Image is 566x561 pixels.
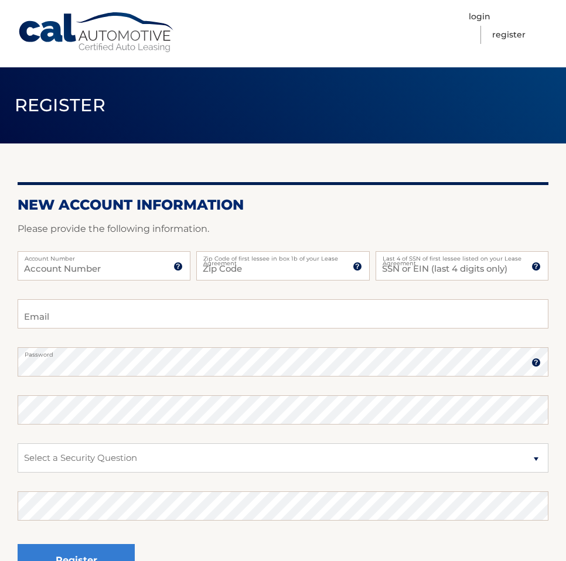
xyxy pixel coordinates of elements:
[376,251,548,265] label: Last 4 of SSN of first lessee listed on your Lease Agreement
[18,251,190,280] input: Account Number
[469,8,490,26] a: Login
[531,358,541,367] img: tooltip.svg
[15,94,106,116] span: Register
[173,262,183,271] img: tooltip.svg
[18,196,548,214] h2: New Account Information
[492,26,526,44] a: Register
[531,262,541,271] img: tooltip.svg
[18,12,176,53] a: Cal Automotive
[18,299,548,329] input: Email
[196,251,369,265] label: Zip Code of first lessee in box 1b of your Lease Agreement
[353,262,362,271] img: tooltip.svg
[18,221,548,237] p: Please provide the following information.
[18,347,548,357] label: Password
[18,251,190,261] label: Account Number
[376,251,548,280] input: SSN or EIN (last 4 digits only)
[196,251,369,280] input: Zip Code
